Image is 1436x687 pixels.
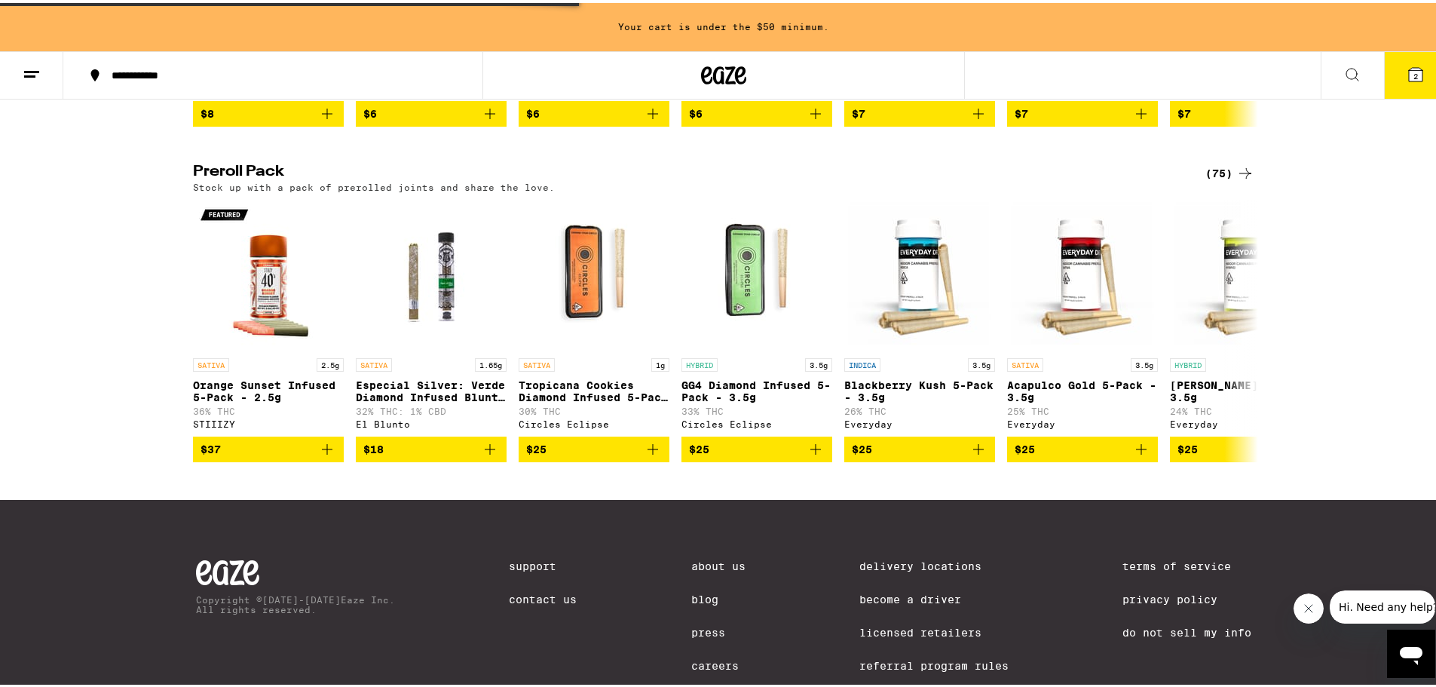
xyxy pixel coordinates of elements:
iframe: Message from company [1330,587,1435,621]
p: 3.5g [968,355,995,369]
div: Everyday [1170,416,1321,426]
span: $25 [689,440,709,452]
a: Open page for Tropicana Cookies Diamond Infused 5-Pack - 3.5g from Circles Eclipse [519,197,669,434]
span: $25 [852,440,872,452]
a: Open page for Acapulco Gold 5-Pack - 3.5g from Everyday [1007,197,1158,434]
p: 24% THC [1170,403,1321,413]
p: 1.65g [475,355,507,369]
span: $7 [1177,105,1191,117]
p: 36% THC [193,403,344,413]
button: Add to bag [356,98,507,124]
span: $6 [363,105,377,117]
span: $25 [1177,440,1198,452]
span: $25 [1015,440,1035,452]
button: Add to bag [1170,434,1321,459]
a: Referral Program Rules [859,657,1009,669]
img: El Blunto - Especial Silver: Verde Diamond Infused Blunt - 1.65g [356,197,507,348]
button: Add to bag [681,98,832,124]
img: Everyday - Papaya Kush 5-Pack - 3.5g [1170,197,1321,348]
button: Add to bag [844,434,995,459]
p: [PERSON_NAME] 5-Pack - 3.5g [1170,376,1321,400]
button: Add to bag [681,434,832,459]
iframe: Button to launch messaging window [1387,627,1435,675]
img: Circles Eclipse - GG4 Diamond Infused 5-Pack - 3.5g [681,197,832,348]
p: Stock up with a pack of prerolled joints and share the love. [193,179,555,189]
p: GG4 Diamond Infused 5-Pack - 3.5g [681,376,832,400]
a: Open page for GG4 Diamond Infused 5-Pack - 3.5g from Circles Eclipse [681,197,832,434]
span: $37 [201,440,221,452]
p: 3.5g [1131,355,1158,369]
img: Everyday - Acapulco Gold 5-Pack - 3.5g [1007,197,1158,348]
p: 26% THC [844,403,995,413]
button: Add to bag [844,98,995,124]
p: SATIVA [519,355,555,369]
a: Terms of Service [1122,557,1251,569]
a: Open page for Papaya Kush 5-Pack - 3.5g from Everyday [1170,197,1321,434]
span: $8 [201,105,214,117]
p: 2.5g [317,355,344,369]
a: Privacy Policy [1122,590,1251,603]
a: (75) [1205,161,1254,179]
p: Tropicana Cookies Diamond Infused 5-Pack - 3.5g [519,376,669,400]
a: Open page for Blackberry Kush 5-Pack - 3.5g from Everyday [844,197,995,434]
button: Add to bag [1170,98,1321,124]
a: Contact Us [509,590,577,603]
p: Especial Silver: Verde Diamond Infused Blunt - 1.65g [356,376,507,400]
a: Become a Driver [859,590,1009,603]
span: $7 [852,105,865,117]
button: Add to bag [1007,98,1158,124]
a: Do Not Sell My Info [1122,624,1251,636]
p: 32% THC: 1% CBD [356,403,507,413]
div: STIIIZY [193,416,344,426]
a: Blog [691,590,746,603]
p: 30% THC [519,403,669,413]
span: $18 [363,440,384,452]
a: About Us [691,557,746,569]
div: El Blunto [356,416,507,426]
button: Add to bag [193,98,344,124]
a: Delivery Locations [859,557,1009,569]
button: Add to bag [519,98,669,124]
p: 25% THC [1007,403,1158,413]
p: HYBRID [1170,355,1206,369]
a: Careers [691,657,746,669]
span: $7 [1015,105,1028,117]
p: 1g [651,355,669,369]
p: HYBRID [681,355,718,369]
p: Acapulco Gold 5-Pack - 3.5g [1007,376,1158,400]
span: $6 [526,105,540,117]
p: INDICA [844,355,880,369]
div: Circles Eclipse [681,416,832,426]
p: Orange Sunset Infused 5-Pack - 2.5g [193,376,344,400]
div: Circles Eclipse [519,416,669,426]
button: Add to bag [1007,434,1158,459]
a: Open page for Especial Silver: Verde Diamond Infused Blunt - 1.65g from El Blunto [356,197,507,434]
a: Open page for Orange Sunset Infused 5-Pack - 2.5g from STIIIZY [193,197,344,434]
p: Copyright © [DATE]-[DATE] Eaze Inc. All rights reserved. [196,592,395,612]
p: 3.5g [805,355,832,369]
div: Everyday [1007,416,1158,426]
iframe: Close message [1294,590,1324,621]
p: Blackberry Kush 5-Pack - 3.5g [844,376,995,400]
span: $25 [526,440,547,452]
a: Licensed Retailers [859,624,1009,636]
p: 33% THC [681,403,832,413]
p: SATIVA [1007,355,1043,369]
a: Press [691,624,746,636]
img: Circles Eclipse - Tropicana Cookies Diamond Infused 5-Pack - 3.5g [519,197,669,348]
button: Add to bag [193,434,344,459]
a: Support [509,557,577,569]
span: 2 [1413,69,1418,78]
div: Everyday [844,416,995,426]
p: SATIVA [193,355,229,369]
img: Everyday - Blackberry Kush 5-Pack - 3.5g [844,197,995,348]
button: Add to bag [356,434,507,459]
span: $6 [689,105,703,117]
img: STIIIZY - Orange Sunset Infused 5-Pack - 2.5g [193,197,344,348]
span: Hi. Need any help? [9,11,109,23]
h2: Preroll Pack [193,161,1180,179]
p: SATIVA [356,355,392,369]
button: Add to bag [519,434,669,459]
